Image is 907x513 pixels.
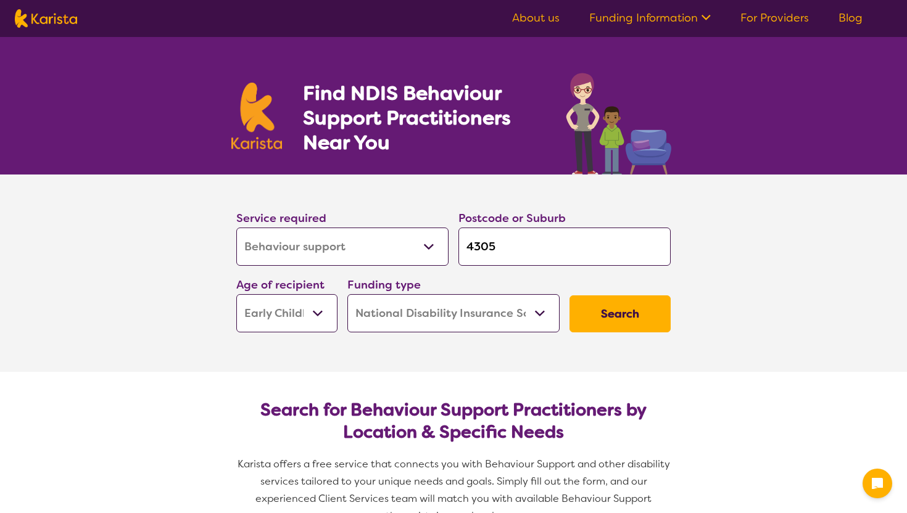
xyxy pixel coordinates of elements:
[512,10,560,25] a: About us
[458,211,566,226] label: Postcode or Suburb
[839,10,863,25] a: Blog
[563,67,676,174] img: behaviour-support
[231,83,282,149] img: Karista logo
[246,399,661,443] h2: Search for Behaviour Support Practitioners by Location & Specific Needs
[15,9,77,28] img: Karista logo
[303,81,542,155] h1: Find NDIS Behaviour Support Practitioners Near You
[236,277,325,292] label: Age of recipient
[740,10,809,25] a: For Providers
[589,10,711,25] a: Funding Information
[347,277,421,292] label: Funding type
[458,228,671,266] input: Type
[236,211,326,226] label: Service required
[569,295,671,332] button: Search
